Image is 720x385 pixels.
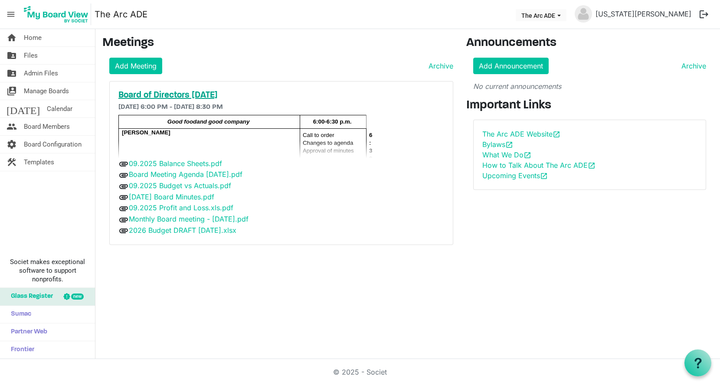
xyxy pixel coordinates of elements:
[3,6,19,23] span: menu
[505,141,513,149] span: open_in_new
[7,288,53,305] span: Glass Register
[303,140,353,146] span: Changes to agenda
[95,6,147,23] a: The Arc ADE
[167,118,196,125] span: Good food
[118,192,129,202] span: attachment
[7,82,17,100] span: switch_account
[466,36,713,51] h3: Announcements
[588,162,596,170] span: open_in_new
[540,172,548,180] span: open_in_new
[592,5,695,23] a: [US_STATE][PERSON_NAME]
[129,159,222,168] a: 09.2025 Balance Sheets.pdf
[118,181,129,192] span: attachment
[7,100,40,117] span: [DATE]
[129,203,233,212] a: 09.2025 Profit and Loss.xls.pdf
[129,170,242,179] a: Board Meeting Agenda [DATE].pdf
[7,47,17,64] span: folder_shared
[303,147,354,154] span: Approval of minutes
[24,153,54,171] span: Templates
[7,65,17,82] span: folder_shared
[482,140,513,149] a: Bylawsopen_in_new
[7,153,17,171] span: construction
[7,118,17,135] span: people
[7,29,17,46] span: home
[118,225,129,236] span: attachment
[4,258,91,284] span: Societ makes exceptional software to support nonprofits.
[7,306,31,323] span: Sumac
[24,118,70,135] span: Board Members
[109,58,162,74] a: Add Meeting
[473,81,706,91] p: No current announcements
[313,118,352,125] span: 6:00-6:30 p.m.
[516,9,566,21] button: The Arc ADE dropdownbutton
[24,82,69,100] span: Manage Boards
[482,130,560,138] a: The Arc ADE Websiteopen_in_new
[21,3,95,25] a: My Board View Logo
[369,132,372,154] span: 6:3
[118,159,129,169] span: attachment
[118,215,129,225] span: attachment
[482,171,548,180] a: Upcoming Eventsopen_in_new
[695,5,713,23] button: logout
[575,5,592,23] img: no-profile-picture.svg
[102,36,453,51] h3: Meetings
[482,161,596,170] a: How to Talk About The Arc ADEopen_in_new
[118,203,129,214] span: attachment
[425,61,453,71] a: Archive
[7,323,47,341] span: Partner Web
[7,341,34,359] span: Frontier
[24,65,58,82] span: Admin Files
[21,3,91,25] img: My Board View Logo
[129,226,236,235] a: 2026 Budget DRAFT [DATE].xlsx
[303,132,334,138] span: Call to order
[24,47,38,64] span: Files
[333,368,387,376] a: © 2025 - Societ
[129,192,214,201] a: [DATE] Board Minutes.pdf
[129,215,249,223] a: Monthly Board meeting - [DATE].pdf
[24,136,82,153] span: Board Configuration
[122,129,170,136] span: [PERSON_NAME]
[129,181,231,190] a: 09.2025 Budget vs Actuals.pdf
[118,170,129,180] span: attachment
[118,90,444,101] a: Board of Directors [DATE]
[466,98,713,113] h3: Important Links
[196,118,249,125] span: and good company
[71,294,84,300] div: new
[47,100,72,117] span: Calendar
[678,61,706,71] a: Archive
[24,29,42,46] span: Home
[7,136,17,153] span: settings
[473,58,549,74] a: Add Announcement
[553,131,560,138] span: open_in_new
[524,151,531,159] span: open_in_new
[118,103,444,111] h6: [DATE] 6:00 PM - [DATE] 8:30 PM
[369,155,372,162] span: 0
[482,150,531,159] a: What We Doopen_in_new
